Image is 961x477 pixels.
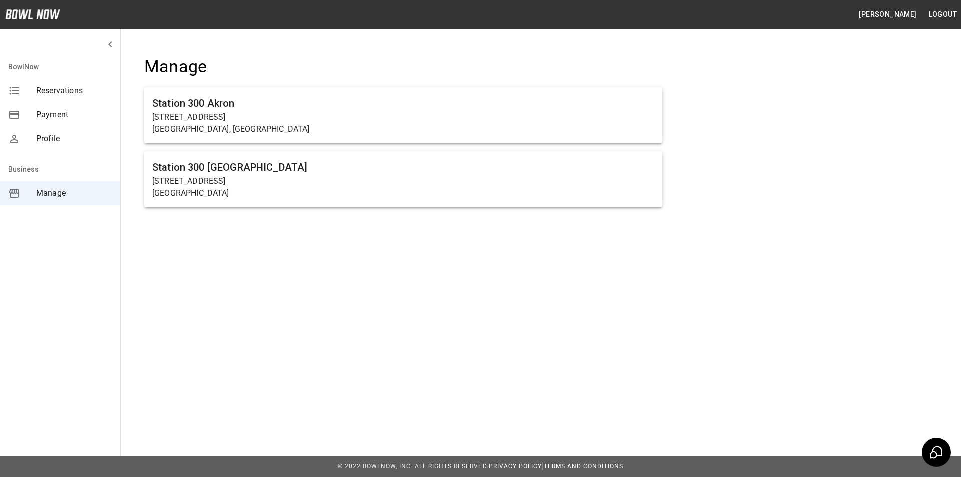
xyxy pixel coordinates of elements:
span: Manage [36,187,112,199]
p: [STREET_ADDRESS] [152,111,654,123]
a: Terms and Conditions [544,463,623,470]
span: Reservations [36,85,112,97]
button: Logout [925,5,961,24]
button: [PERSON_NAME] [855,5,920,24]
p: [GEOGRAPHIC_DATA], [GEOGRAPHIC_DATA] [152,123,654,135]
span: © 2022 BowlNow, Inc. All Rights Reserved. [338,463,489,470]
p: [GEOGRAPHIC_DATA] [152,187,654,199]
a: Privacy Policy [489,463,542,470]
h6: Station 300 Akron [152,95,654,111]
span: Profile [36,133,112,145]
h6: Station 300 [GEOGRAPHIC_DATA] [152,159,654,175]
span: Payment [36,109,112,121]
p: [STREET_ADDRESS] [152,175,654,187]
h4: Manage [144,56,662,77]
img: logo [5,9,60,19]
